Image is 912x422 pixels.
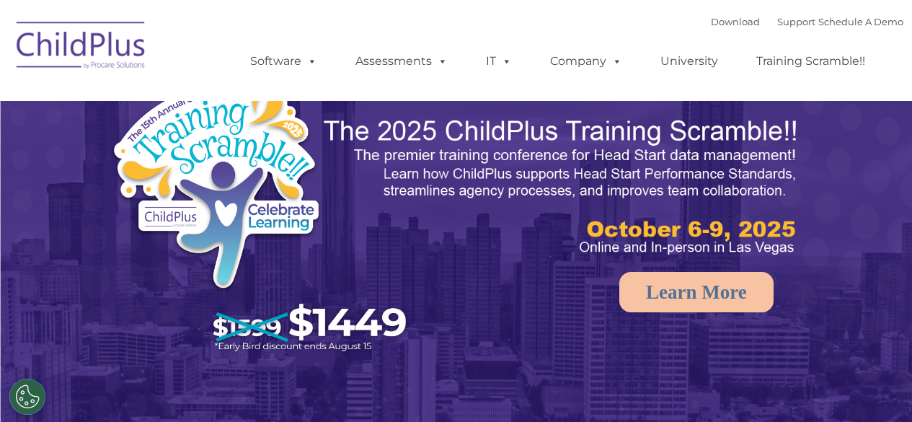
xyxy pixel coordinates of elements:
[536,47,637,76] a: Company
[236,47,332,76] a: Software
[619,272,774,312] a: Learn More
[9,12,154,84] img: ChildPlus by Procare Solutions
[818,16,903,27] a: Schedule A Demo
[9,379,45,415] button: Cookies Settings
[711,16,760,27] a: Download
[472,47,526,76] a: IT
[742,47,880,76] a: Training Scramble!!
[777,16,815,27] a: Support
[341,47,462,76] a: Assessments
[646,47,732,76] a: University
[711,16,903,27] font: |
